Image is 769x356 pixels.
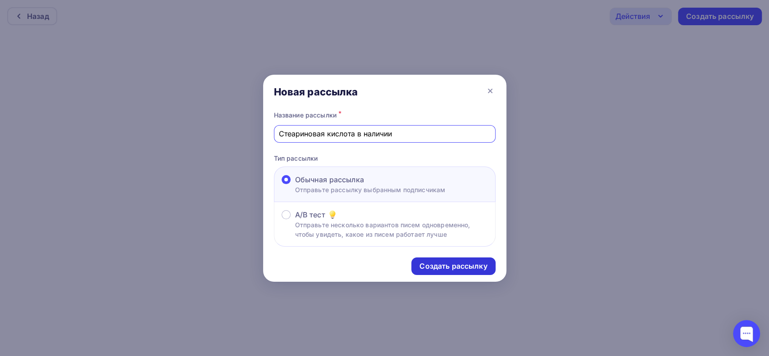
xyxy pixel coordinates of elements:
p: Отправьте рассылку выбранным подписчикам [295,185,446,194]
span: A/B тест [295,209,325,220]
div: Создать рассылку [419,261,487,271]
div: Новая рассылка [274,86,358,98]
span: Обычная рассылка [295,174,364,185]
p: Отправьте несколько вариантов писем одновременно, чтобы увидеть, какое из писем работает лучше [295,220,488,239]
div: Название рассылки [274,109,496,122]
input: Придумайте название рассылки [279,128,490,139]
p: Тип рассылки [274,153,496,163]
